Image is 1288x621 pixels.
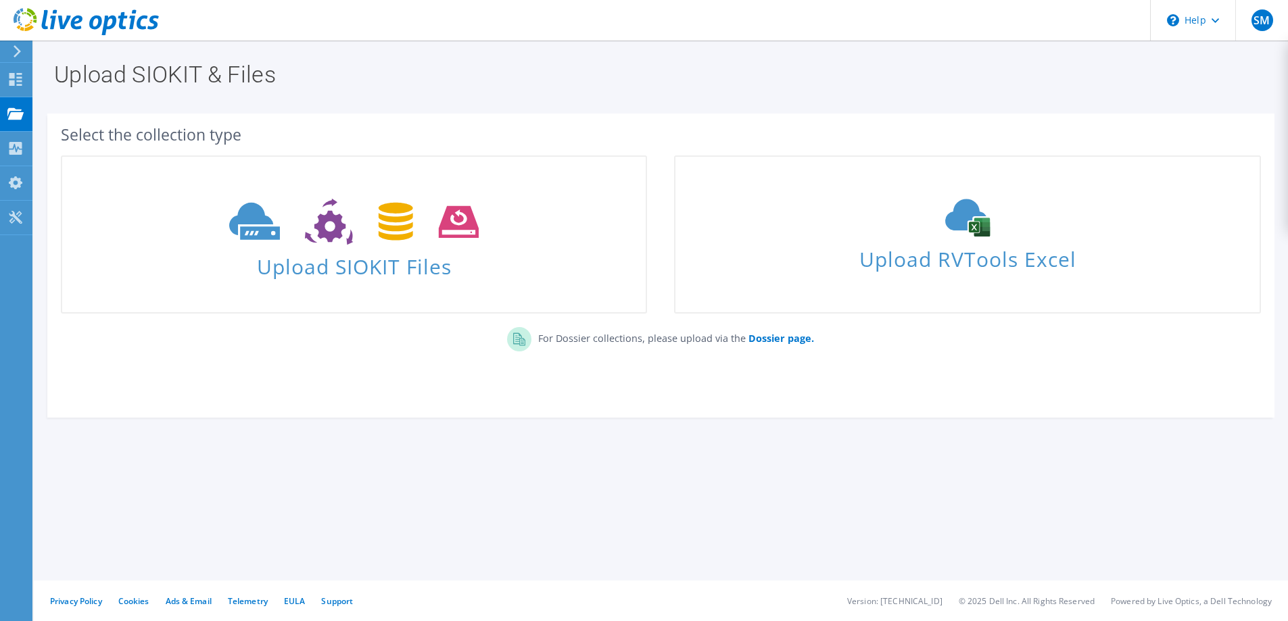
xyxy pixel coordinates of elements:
a: EULA [284,595,305,607]
li: Version: [TECHNICAL_ID] [847,595,943,607]
b: Dossier page. [748,332,814,345]
p: For Dossier collections, please upload via the [531,327,814,346]
a: Telemetry [228,595,268,607]
a: Support [321,595,353,607]
h1: Upload SIOKIT & Files [54,63,1261,86]
span: SM [1251,9,1273,31]
a: Privacy Policy [50,595,102,607]
div: Select the collection type [61,127,1261,142]
a: Ads & Email [166,595,212,607]
a: Cookies [118,595,149,607]
span: Upload RVTools Excel [675,241,1259,270]
a: Upload SIOKIT Files [61,155,647,314]
li: © 2025 Dell Inc. All Rights Reserved [959,595,1095,607]
svg: \n [1167,14,1179,26]
span: Upload SIOKIT Files [62,248,646,277]
li: Powered by Live Optics, a Dell Technology [1111,595,1272,607]
a: Upload RVTools Excel [674,155,1260,314]
a: Dossier page. [746,332,814,345]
